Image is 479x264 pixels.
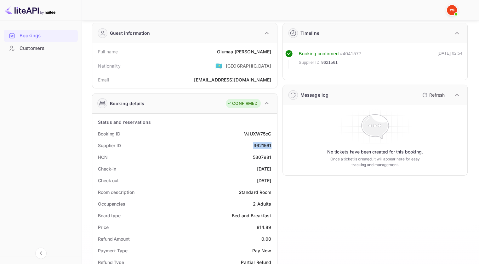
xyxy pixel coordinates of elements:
div: Board type [98,212,121,219]
div: Booking ID [98,130,120,137]
div: HCN [98,154,108,160]
div: [DATE] [257,165,271,172]
p: Refresh [429,92,445,98]
div: Payment Type [98,247,128,254]
div: Room description [98,189,134,195]
span: Supplier ID: [299,59,321,66]
div: Full name [98,48,118,55]
div: Pay Now [252,247,271,254]
div: Check-in [98,165,116,172]
img: LiteAPI logo [5,5,55,15]
img: Yandex Support [447,5,457,15]
div: Timeline [300,30,319,36]
div: Customers [4,42,78,55]
div: 0.00 [261,236,271,242]
div: Bookings [4,30,78,42]
p: Once a ticket is created, it will appear here for easy tracking and management. [326,156,425,168]
a: Customers [4,42,78,54]
div: 5307981 [253,154,271,160]
button: Refresh [419,90,447,100]
div: Occupancies [98,201,125,207]
div: [DATE] 02:54 [437,50,462,69]
div: Message log [300,92,329,98]
a: Bookings [4,30,78,41]
div: Oiumaa [PERSON_NAME] [217,48,271,55]
div: CONFIRMED [227,100,257,107]
div: Customers [20,45,75,52]
div: Booking confirmed [299,50,339,57]
div: Status and reservations [98,119,151,125]
div: 2 Adults [253,201,271,207]
div: # 4041577 [340,50,361,57]
div: Bookings [20,32,75,39]
span: United States [215,60,223,71]
div: Bed and Breakfast [232,212,271,219]
div: Refund Amount [98,236,130,242]
p: No tickets have been created for this booking. [327,149,423,155]
div: [DATE] [257,177,271,184]
div: Booking details [110,100,144,107]
div: [EMAIL_ADDRESS][DOMAIN_NAME] [194,76,271,83]
button: Collapse navigation [35,248,47,259]
div: 814.89 [257,224,271,231]
div: [GEOGRAPHIC_DATA] [226,63,271,69]
div: Price [98,224,109,231]
div: Supplier ID [98,142,121,149]
div: Email [98,76,109,83]
div: Standard Room [239,189,271,195]
span: 9621561 [321,59,338,66]
div: Check out [98,177,119,184]
div: Nationality [98,63,121,69]
div: VJUXW75cC [244,130,271,137]
div: 9621561 [253,142,271,149]
div: Guest information [110,30,150,36]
